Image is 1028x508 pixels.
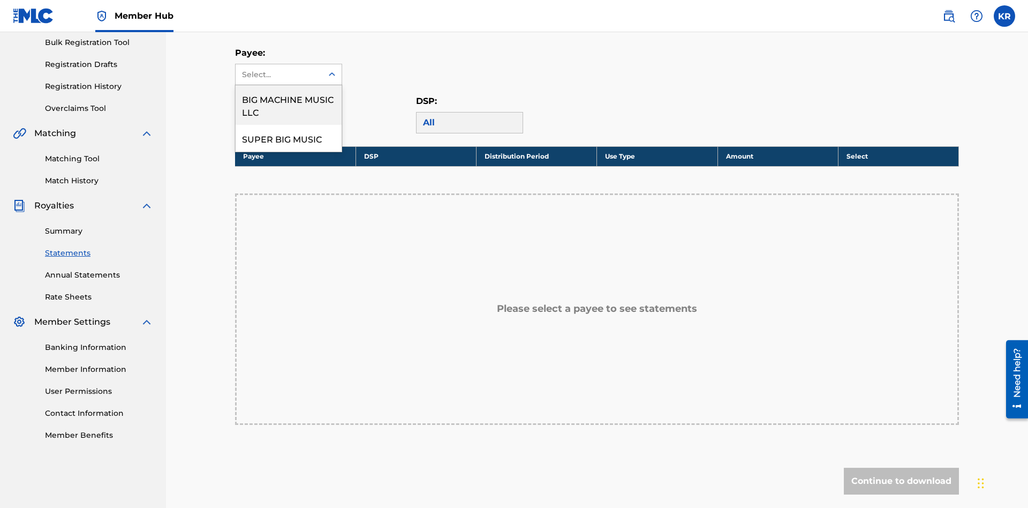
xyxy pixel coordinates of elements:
div: User Menu [994,5,1015,27]
th: Select [838,146,958,166]
label: Payee: [235,48,265,58]
a: Annual Statements [45,270,153,281]
a: Contact Information [45,408,153,419]
th: Distribution Period [477,146,597,166]
span: Member Settings [34,316,110,328]
iframe: Chat Widget [974,457,1028,508]
a: Public Search [938,5,959,27]
th: DSP [356,146,476,166]
a: Matching Tool [45,153,153,165]
h5: Please select a payee to see statements [497,303,697,315]
a: Bulk Registration Tool [45,37,153,48]
iframe: Resource Center [998,336,1028,424]
img: expand [140,127,153,140]
div: BIG MACHINE MUSIC LLC [236,85,342,125]
img: Member Settings [13,316,26,328]
img: Matching [13,127,26,140]
div: Help [966,5,987,27]
a: Registration History [45,81,153,92]
a: Member Information [45,364,153,375]
th: Payee [235,146,356,166]
div: SUPER BIG MUSIC [236,125,342,152]
span: Matching [34,127,76,140]
label: DSP: [416,96,437,106]
a: Member Benefits [45,430,153,441]
a: Statements [45,248,153,259]
img: expand [140,199,153,212]
a: Rate Sheets [45,292,153,303]
img: Royalties [13,199,26,212]
span: Royalties [34,199,74,212]
a: User Permissions [45,386,153,397]
span: Member Hub [115,10,173,22]
img: expand [140,316,153,328]
th: Amount [717,146,838,166]
a: Overclaims Tool [45,103,153,114]
img: help [970,10,983,23]
img: Top Rightsholder [95,10,108,23]
div: Drag [978,467,984,499]
a: Summary [45,226,153,237]
a: Registration Drafts [45,59,153,70]
img: search [942,10,955,23]
img: MLC Logo [13,8,54,24]
a: Match History [45,175,153,186]
th: Use Type [597,146,717,166]
a: Banking Information [45,342,153,353]
div: Select... [242,69,315,80]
